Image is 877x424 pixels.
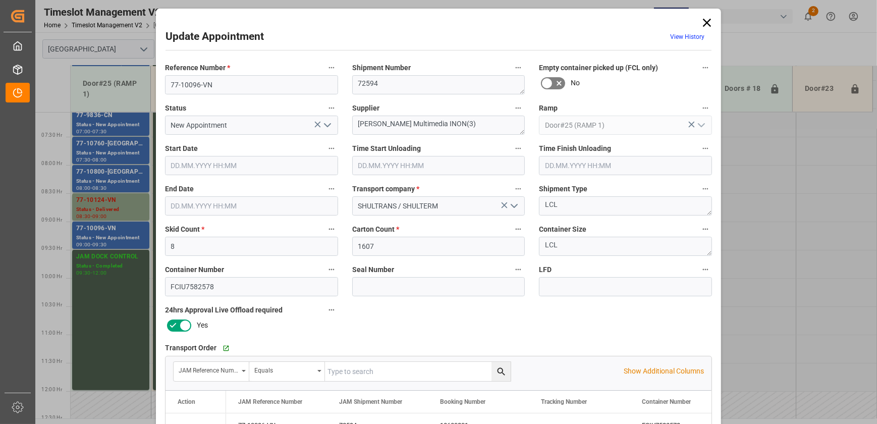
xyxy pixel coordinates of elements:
button: open menu [174,362,249,381]
a: View History [670,33,704,40]
input: Type to search/select [539,116,712,135]
button: Status [325,101,338,115]
div: JAM Reference Number [179,363,238,375]
span: Transport company [352,184,419,194]
input: DD.MM.YYYY HH:MM [352,156,525,175]
span: No [571,78,580,88]
button: open menu [319,118,334,133]
h2: Update Appointment [166,29,264,45]
span: Carton Count [352,224,399,235]
span: LFD [539,264,552,275]
span: Skid Count [165,224,204,235]
textarea: LCL [539,237,712,256]
span: Container Size [539,224,586,235]
textarea: 72594 [352,75,525,94]
div: Action [178,398,195,405]
button: Reference Number * [325,61,338,74]
button: Shipment Number [512,61,525,74]
input: Type to search [325,362,511,381]
span: Transport Order [165,343,216,353]
span: Empty container picked up (FCL only) [539,63,658,73]
button: open menu [506,198,521,214]
button: Skid Count * [325,223,338,236]
div: Equals [254,363,314,375]
span: Reference Number [165,63,230,73]
span: Time Finish Unloading [539,143,611,154]
span: Start Date [165,143,198,154]
button: Container Size [699,223,712,236]
span: Ramp [539,103,558,114]
textarea: [PERSON_NAME] Multimedia INON(3) [352,116,525,135]
span: Seal Number [352,264,394,275]
button: LFD [699,263,712,276]
button: open menu [249,362,325,381]
button: End Date [325,182,338,195]
span: Supplier [352,103,379,114]
span: JAM Shipment Number [339,398,402,405]
button: Carton Count * [512,223,525,236]
span: Booking Number [440,398,485,405]
input: DD.MM.YYYY HH:MM [539,156,712,175]
span: JAM Reference Number [238,398,302,405]
button: 24hrs Approval Live Offload required [325,303,338,316]
span: Container Number [642,398,691,405]
input: DD.MM.YYYY HH:MM [165,156,338,175]
p: Show Additional Columns [624,366,704,377]
button: Time Finish Unloading [699,142,712,155]
button: Ramp [699,101,712,115]
span: Shipment Number [352,63,411,73]
span: Container Number [165,264,224,275]
span: Shipment Type [539,184,587,194]
button: open menu [693,118,708,133]
input: Type to search/select [165,116,338,135]
button: Start Date [325,142,338,155]
button: Time Start Unloading [512,142,525,155]
button: Transport company * [512,182,525,195]
button: Container Number [325,263,338,276]
textarea: LCL [539,196,712,216]
input: DD.MM.YYYY HH:MM [165,196,338,216]
span: Yes [197,320,208,331]
span: Status [165,103,186,114]
span: Tracking Number [541,398,587,405]
span: End Date [165,184,194,194]
button: search button [491,362,511,381]
span: 24hrs Approval Live Offload required [165,305,283,315]
button: Seal Number [512,263,525,276]
button: Supplier [512,101,525,115]
button: Shipment Type [699,182,712,195]
button: Empty container picked up (FCL only) [699,61,712,74]
span: Time Start Unloading [352,143,421,154]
